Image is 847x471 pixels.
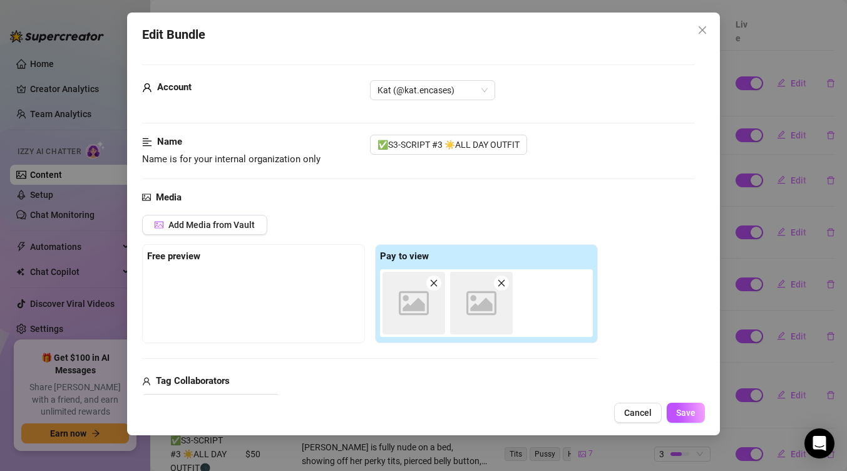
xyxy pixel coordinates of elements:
[692,25,712,35] span: Close
[147,251,200,262] strong: Free preview
[624,408,652,418] span: Cancel
[497,279,506,287] span: close
[380,251,429,262] strong: Pay to view
[142,153,321,165] span: Name is for your internal organization only
[692,20,712,40] button: Close
[667,403,705,423] button: Save
[142,135,152,150] span: align-left
[156,192,182,203] strong: Media
[156,375,230,386] strong: Tag Collaborators
[697,25,707,35] span: close
[614,403,662,423] button: Cancel
[157,136,182,147] strong: Name
[676,408,696,418] span: Save
[142,215,267,235] button: Add Media from Vault
[155,220,163,229] span: picture
[377,81,488,100] span: Kat (@kat.encases)
[142,190,151,205] span: picture
[157,81,192,93] strong: Account
[142,374,151,389] span: user
[370,135,527,155] input: Enter a name
[142,25,205,44] span: Edit Bundle
[168,220,255,230] span: Add Media from Vault
[142,80,152,95] span: user
[804,428,834,458] div: Open Intercom Messenger
[429,279,438,287] span: close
